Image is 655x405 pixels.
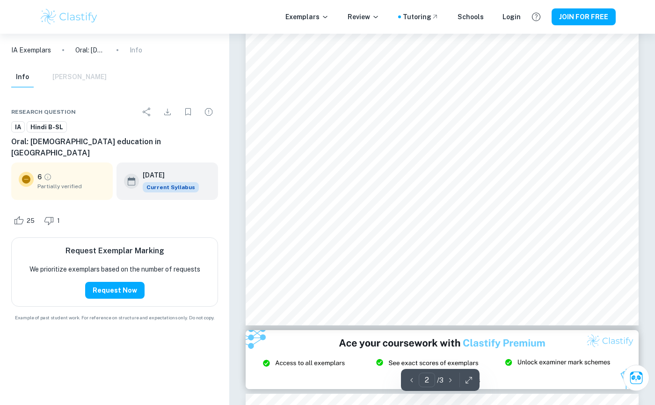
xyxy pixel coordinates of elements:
span: IA [12,123,24,132]
p: Oral: [DEMOGRAPHIC_DATA] education in [GEOGRAPHIC_DATA] [75,45,105,55]
button: Ask Clai [623,365,649,391]
h6: Request Exemplar Marking [65,245,164,257]
p: Review [348,12,379,22]
button: Help and Feedback [528,9,544,25]
a: IA Exemplars [11,45,51,55]
span: Example of past student work. For reference on structure and expectations only. Do not copy. [11,314,218,321]
p: / 3 [437,375,444,385]
a: IA [11,121,25,133]
div: Like [11,213,40,228]
h6: [DATE] [143,170,191,180]
span: 25 [22,216,40,226]
a: Login [502,12,521,22]
div: Bookmark [179,103,197,121]
span: Research question [11,108,76,116]
a: Hindi B-SL [27,121,67,133]
a: Grade partially verified [44,173,52,181]
img: Clastify logo [39,7,99,26]
div: This exemplar is based on the current syllabus. Feel free to refer to it for inspiration/ideas wh... [143,182,199,192]
span: Partially verified [37,182,105,191]
span: 1 [52,216,65,226]
div: Dislike [42,213,65,228]
button: Request Now [85,282,145,299]
p: 6 [37,172,42,182]
img: Ad [246,330,639,389]
p: Exemplars [285,12,329,22]
a: Tutoring [403,12,439,22]
a: Schools [458,12,484,22]
h6: Oral: [DEMOGRAPHIC_DATA] education in [GEOGRAPHIC_DATA] [11,136,218,159]
p: We prioritize exemplars based on the number of requests [29,264,200,274]
span: Hindi B-SL [27,123,66,132]
div: Download [158,103,177,121]
button: JOIN FOR FREE [552,8,616,25]
button: Info [11,67,34,88]
span: Current Syllabus [143,182,199,192]
div: Report issue [199,103,218,121]
div: Share [138,103,156,121]
p: Info [130,45,142,55]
